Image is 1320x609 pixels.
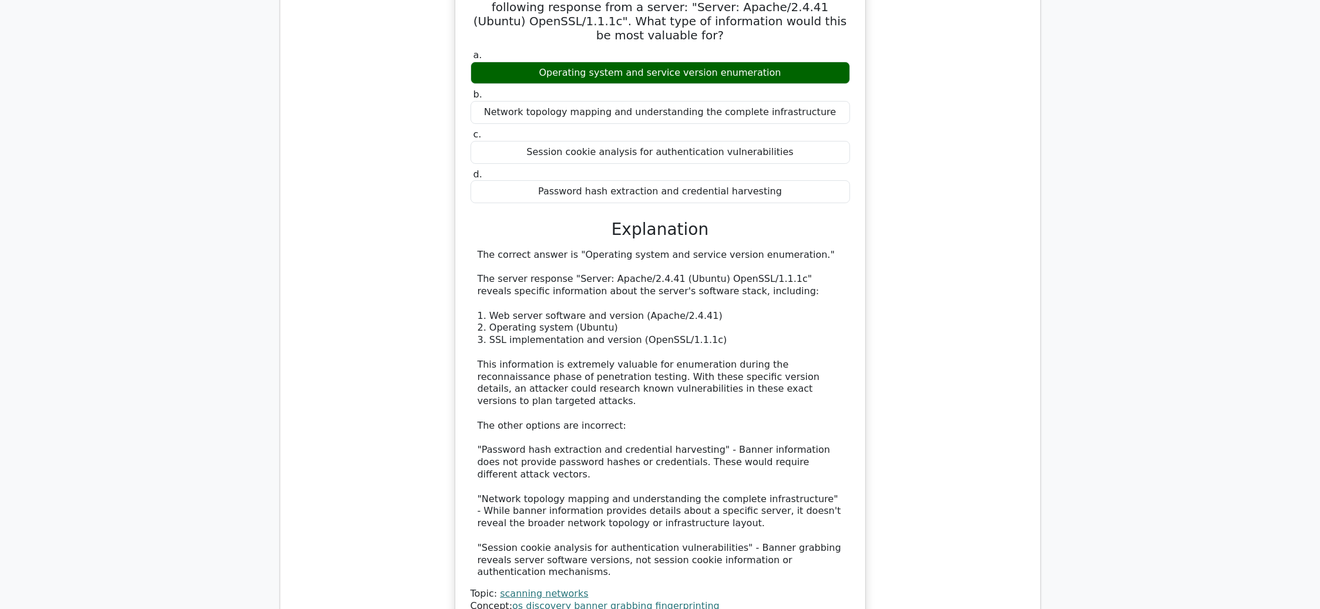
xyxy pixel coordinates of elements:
div: Topic: [471,588,850,600]
div: The correct answer is "Operating system and service version enumeration." The server response "Se... [478,249,843,579]
div: Network topology mapping and understanding the complete infrastructure [471,101,850,124]
a: scanning networks [500,588,588,599]
span: a. [473,49,482,60]
div: Operating system and service version enumeration [471,62,850,85]
div: Session cookie analysis for authentication vulnerabilities [471,141,850,164]
span: b. [473,89,482,100]
h3: Explanation [478,220,843,240]
span: d. [473,169,482,180]
div: Password hash extraction and credential harvesting [471,180,850,203]
span: c. [473,129,482,140]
